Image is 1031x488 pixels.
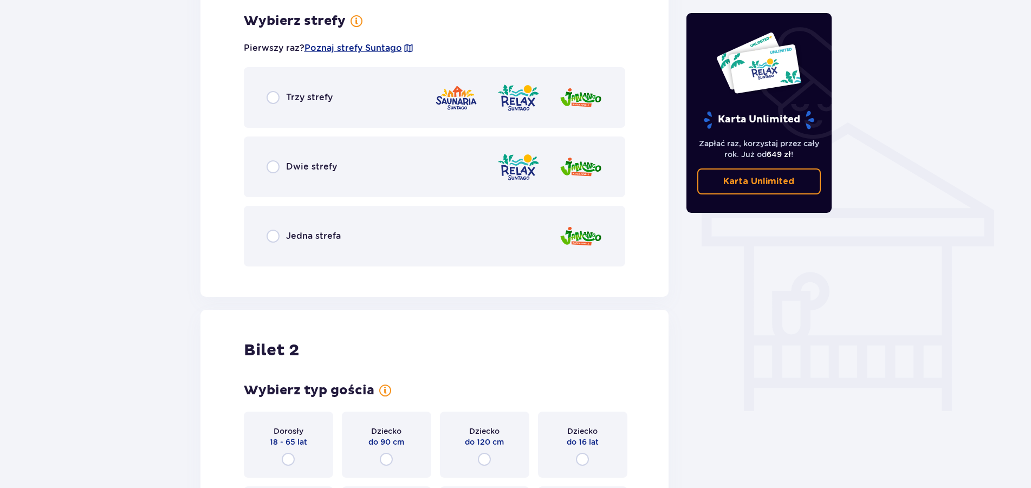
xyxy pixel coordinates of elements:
[716,31,802,94] img: Dwie karty całoroczne do Suntago z napisem 'UNLIMITED RELAX', na białym tle z tropikalnymi liśćmi...
[244,340,299,361] h2: Bilet 2
[497,82,540,113] img: Relax
[274,426,303,437] span: Dorosły
[286,161,337,173] span: Dwie strefy
[244,382,374,399] h3: Wybierz typ gościa
[723,175,794,187] p: Karta Unlimited
[465,437,504,447] span: do 120 cm
[767,150,791,159] span: 649 zł
[435,82,478,113] img: Saunaria
[368,437,404,447] span: do 90 cm
[567,437,599,447] span: do 16 lat
[559,152,602,183] img: Jamango
[567,426,598,437] span: Dziecko
[559,82,602,113] img: Jamango
[244,13,346,29] h3: Wybierz strefy
[270,437,307,447] span: 18 - 65 lat
[304,42,402,54] a: Poznaj strefy Suntago
[697,168,821,194] a: Karta Unlimited
[697,138,821,160] p: Zapłać raz, korzystaj przez cały rok. Już od !
[559,221,602,252] img: Jamango
[244,42,414,54] p: Pierwszy raz?
[469,426,500,437] span: Dziecko
[371,426,401,437] span: Dziecko
[703,110,815,129] p: Karta Unlimited
[286,92,333,103] span: Trzy strefy
[497,152,540,183] img: Relax
[286,230,341,242] span: Jedna strefa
